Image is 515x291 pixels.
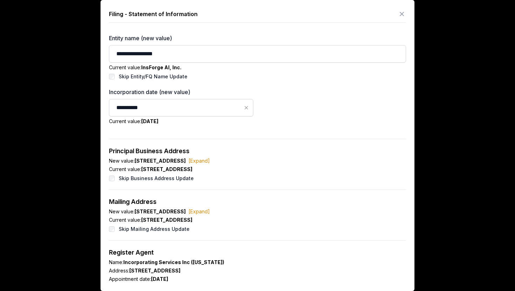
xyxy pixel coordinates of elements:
b: [STREET_ADDRESS] [135,158,186,164]
div: Current value: [109,217,406,223]
div: Appointment date: [109,276,406,283]
div: Current value: [109,166,406,173]
b: Incorporating Services Inc ([US_STATE]) [123,259,224,265]
b: [STREET_ADDRESS] [129,268,180,274]
label: Skip Mailing Address Update [119,226,190,232]
a: [Expand] [188,208,210,214]
label: Skip Business Address Update [119,175,194,181]
div: Filing - Statement of Information [109,10,198,18]
div: Mailing Address [109,190,406,207]
b: [DATE] [141,118,158,124]
label: Incorporation date (new value) [109,88,253,96]
input: Datepicker input [109,99,253,116]
div: Register Agent [109,248,406,257]
label: Entity name (new value) [109,34,406,42]
div: Address: [109,267,406,274]
label: Skip Entity/FQ Name Update [119,73,187,79]
b: [STREET_ADDRESS] [135,208,186,214]
b: [DATE] [151,276,168,282]
b: InsForge AI, Inc. [141,64,181,70]
div: New value: [109,157,406,164]
b: [STREET_ADDRESS] [141,166,192,172]
b: [STREET_ADDRESS] [141,217,192,223]
div: New value: [109,208,406,215]
div: Current value: [109,64,406,71]
div: Current value: [109,118,253,125]
div: Principal Business Address [109,139,406,156]
a: [Expand] [188,158,210,164]
div: Name: [109,259,406,266]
